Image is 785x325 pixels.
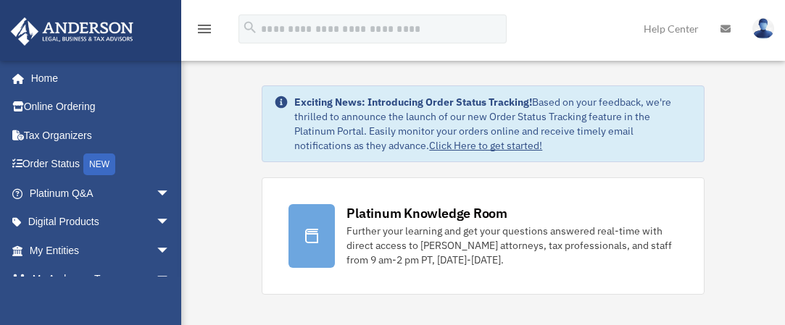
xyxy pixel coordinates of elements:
[262,177,704,295] a: Platinum Knowledge Room Further your learning and get your questions answered real-time with dire...
[10,64,185,93] a: Home
[10,236,192,265] a: My Entitiesarrow_drop_down
[83,153,115,175] div: NEW
[294,96,532,109] strong: Exciting News: Introducing Order Status Tracking!
[10,121,192,150] a: Tax Organizers
[752,18,774,39] img: User Pic
[156,179,185,208] span: arrow_drop_down
[7,17,138,46] img: Anderson Advisors Platinum Portal
[10,208,192,237] a: Digital Productsarrow_drop_down
[242,20,258,35] i: search
[429,139,542,152] a: Click Here to get started!
[10,150,192,180] a: Order StatusNEW
[10,265,192,294] a: My Anderson Teamarrow_drop_down
[196,20,213,38] i: menu
[10,179,192,208] a: Platinum Q&Aarrow_drop_down
[196,25,213,38] a: menu
[346,224,677,267] div: Further your learning and get your questions answered real-time with direct access to [PERSON_NAM...
[294,95,691,153] div: Based on your feedback, we're thrilled to announce the launch of our new Order Status Tracking fe...
[156,236,185,266] span: arrow_drop_down
[156,208,185,237] span: arrow_drop_down
[346,204,507,222] div: Platinum Knowledge Room
[10,93,192,122] a: Online Ordering
[156,265,185,295] span: arrow_drop_down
